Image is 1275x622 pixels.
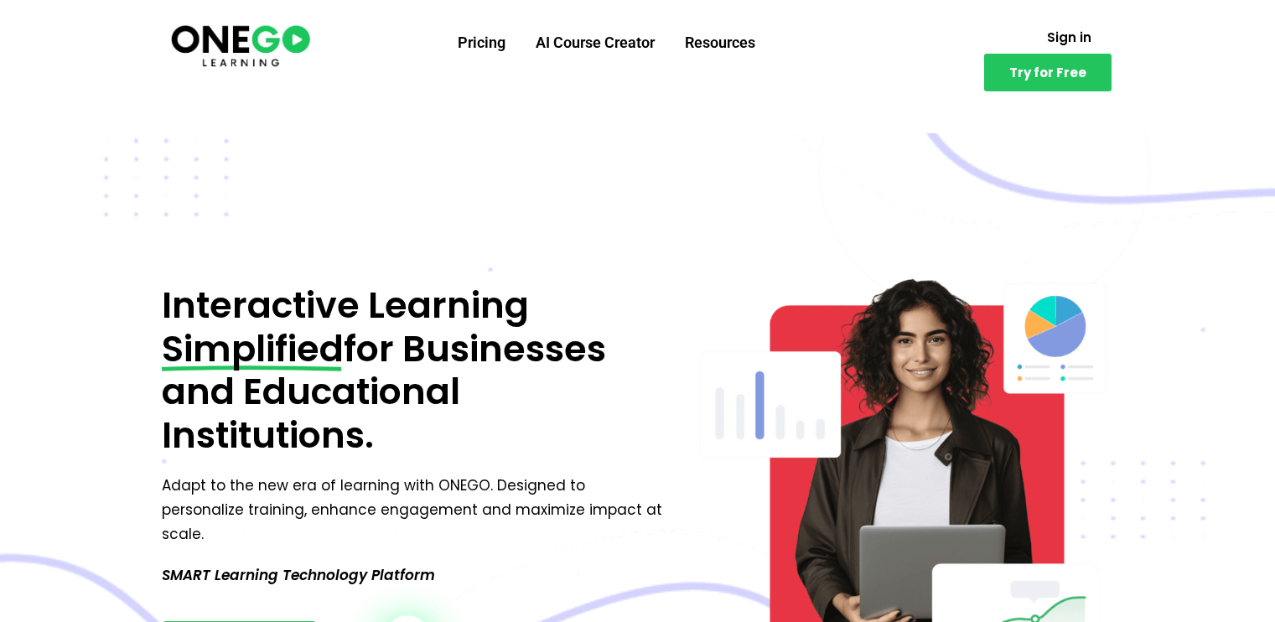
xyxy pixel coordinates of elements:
a: Try for Free [984,54,1112,91]
a: Resources [670,21,770,65]
span: Sign in [1047,31,1091,44]
span: for Businesses and Educational Institutions. [162,324,606,460]
a: AI Course Creator [521,21,670,65]
p: SMART Learning Technology Platform [162,563,669,588]
a: Pricing [443,21,521,65]
span: Interactive Learning [162,280,529,330]
span: Try for Free [1009,66,1086,79]
a: Sign in [1027,21,1112,54]
span: Simplified [162,328,344,371]
p: Adapt to the new era of learning with ONEGO. Designed to personalize training, enhance engagement... [162,474,669,547]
